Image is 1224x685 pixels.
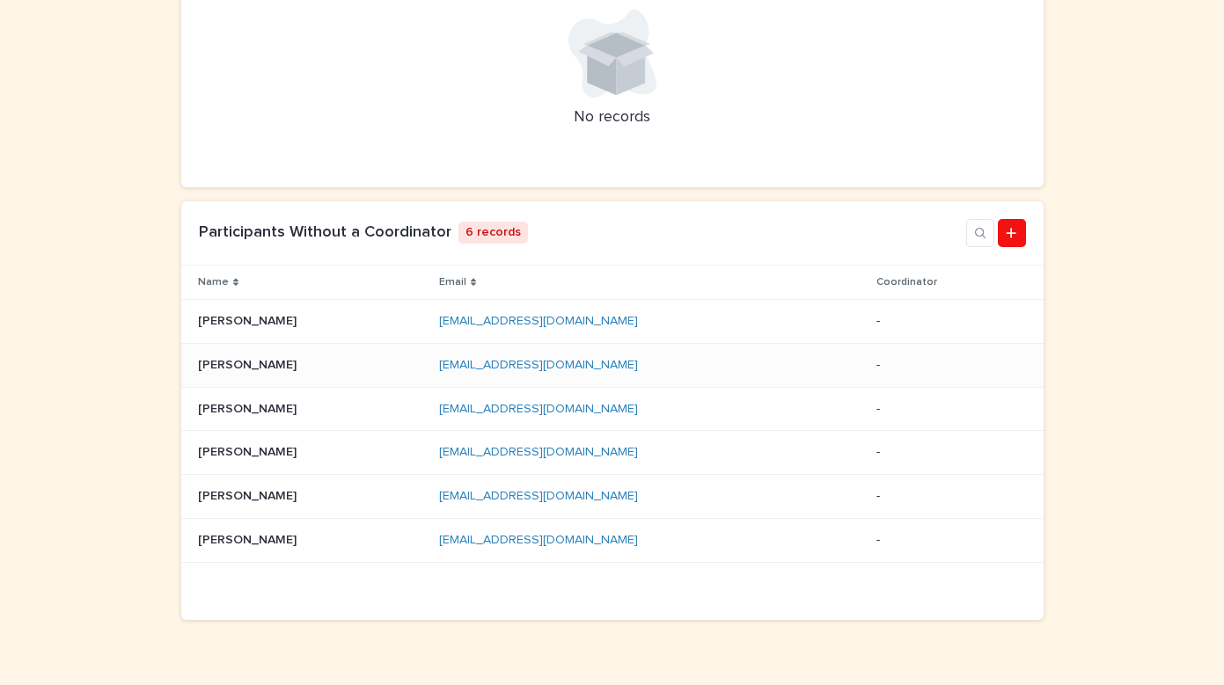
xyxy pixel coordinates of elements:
[198,441,300,460] p: [PERSON_NAME]
[198,485,300,504] p: [PERSON_NAME]
[198,273,229,292] p: Name
[198,398,300,417] p: [PERSON_NAME]
[192,108,1033,128] p: No records
[439,534,638,546] a: [EMAIL_ADDRESS][DOMAIN_NAME]
[876,445,1026,460] p: -
[876,358,1026,373] p: -
[181,387,1044,431] tr: [PERSON_NAME][PERSON_NAME] [EMAIL_ADDRESS][DOMAIN_NAME] -
[998,219,1026,247] a: Add new record
[439,446,638,458] a: [EMAIL_ADDRESS][DOMAIN_NAME]
[181,475,1044,519] tr: [PERSON_NAME][PERSON_NAME] [EMAIL_ADDRESS][DOMAIN_NAME] -
[439,273,466,292] p: Email
[181,431,1044,475] tr: [PERSON_NAME][PERSON_NAME] [EMAIL_ADDRESS][DOMAIN_NAME] -
[876,314,1026,329] p: -
[439,359,638,371] a: [EMAIL_ADDRESS][DOMAIN_NAME]
[876,489,1026,504] p: -
[181,343,1044,387] tr: [PERSON_NAME][PERSON_NAME] [EMAIL_ADDRESS][DOMAIN_NAME] -
[439,403,638,415] a: [EMAIL_ADDRESS][DOMAIN_NAME]
[199,224,451,240] a: Participants Without a Coordinator
[181,518,1044,562] tr: [PERSON_NAME][PERSON_NAME] [EMAIL_ADDRESS][DOMAIN_NAME] -
[198,310,300,329] p: [PERSON_NAME]
[198,529,300,548] p: [PERSON_NAME]
[198,354,300,373] p: [PERSON_NAME]
[439,490,638,502] a: [EMAIL_ADDRESS][DOMAIN_NAME]
[439,315,638,327] a: [EMAIL_ADDRESS][DOMAIN_NAME]
[458,222,528,244] p: 6 records
[876,533,1026,548] p: -
[181,299,1044,343] tr: [PERSON_NAME][PERSON_NAME] [EMAIL_ADDRESS][DOMAIN_NAME] -
[876,273,937,292] p: Coordinator
[876,402,1026,417] p: -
